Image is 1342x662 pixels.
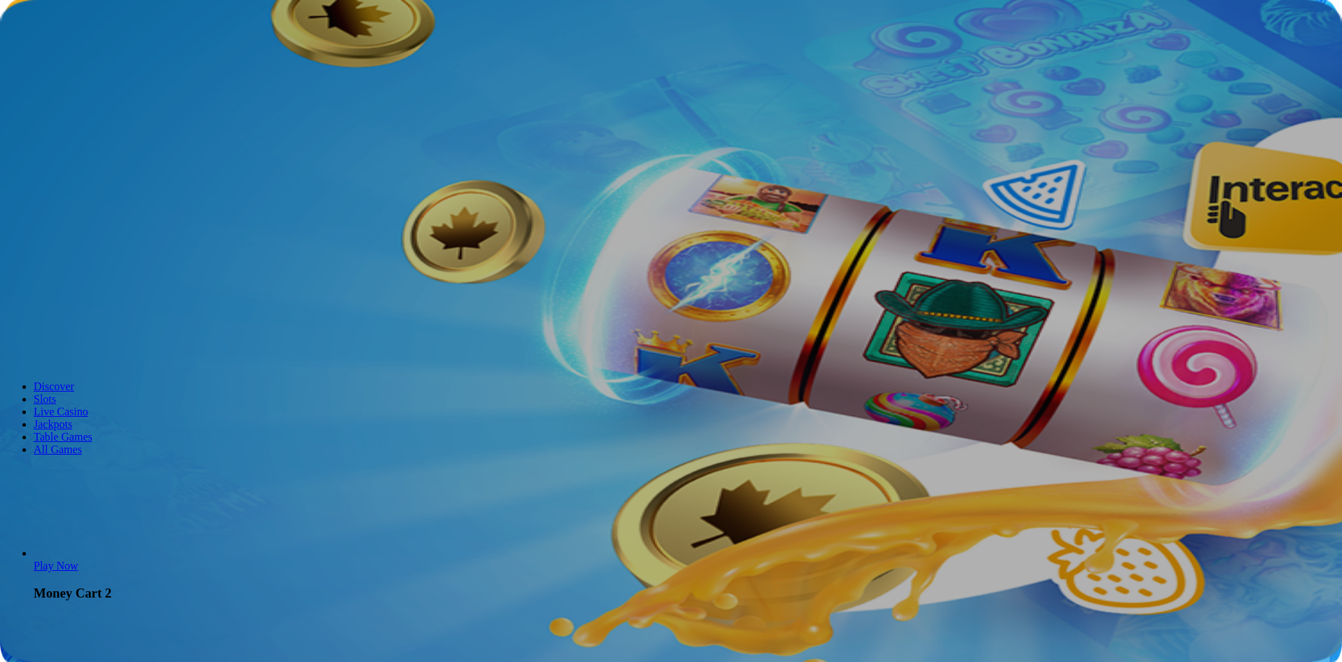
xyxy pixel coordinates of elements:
[34,393,56,405] a: Slots
[34,443,82,455] a: All Games
[34,418,72,430] a: Jackpots
[6,357,1336,456] nav: Lobby
[34,431,93,443] a: Table Games
[34,406,88,418] a: Live Casino
[6,357,1336,482] header: Lobby
[34,547,1336,601] article: Money Cart 2
[34,560,78,572] a: Money Cart 2
[34,586,1336,601] h3: Money Cart 2
[34,560,78,572] span: Play Now
[34,380,74,392] a: Discover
